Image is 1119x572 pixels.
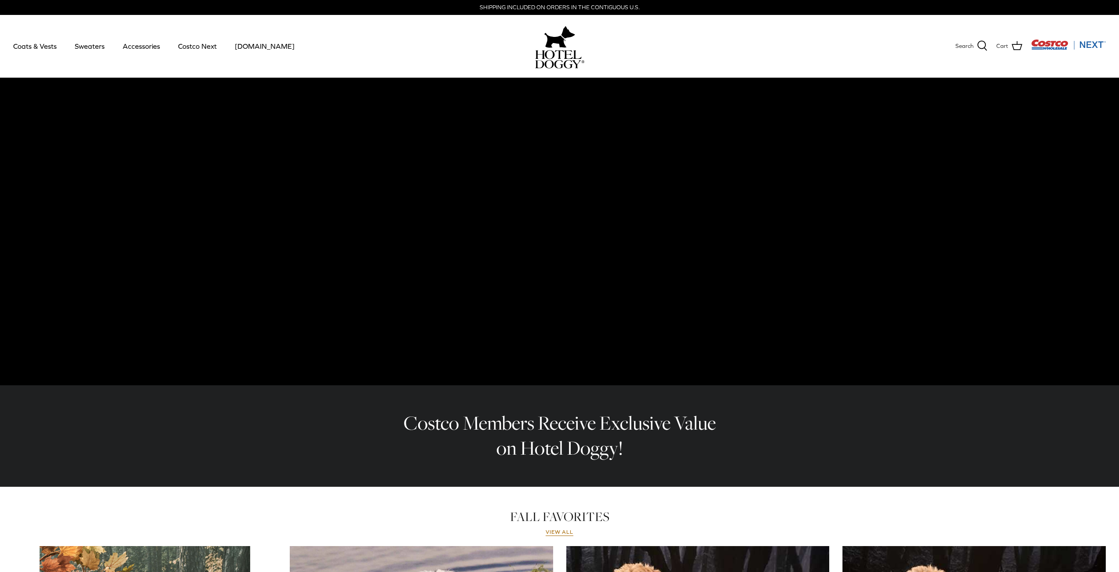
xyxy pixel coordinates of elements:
a: hoteldoggy.com hoteldoggycom [535,24,584,69]
h2: Costco Members Receive Exclusive Value on Hotel Doggy! [397,411,722,460]
img: hoteldoggy.com [544,24,575,50]
a: Search [955,40,988,52]
a: Costco Next [170,31,225,61]
span: Search [955,42,973,51]
a: [DOMAIN_NAME] [227,31,303,61]
a: Sweaters [67,31,113,61]
a: FALL FAVORITES [510,508,609,525]
img: Costco Next [1031,39,1106,50]
a: Accessories [115,31,168,61]
a: View all [546,529,574,536]
img: hoteldoggycom [535,50,584,69]
a: Coats & Vests [5,31,65,61]
a: Cart [996,40,1022,52]
a: Visit Costco Next [1031,45,1106,51]
span: Cart [996,42,1008,51]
